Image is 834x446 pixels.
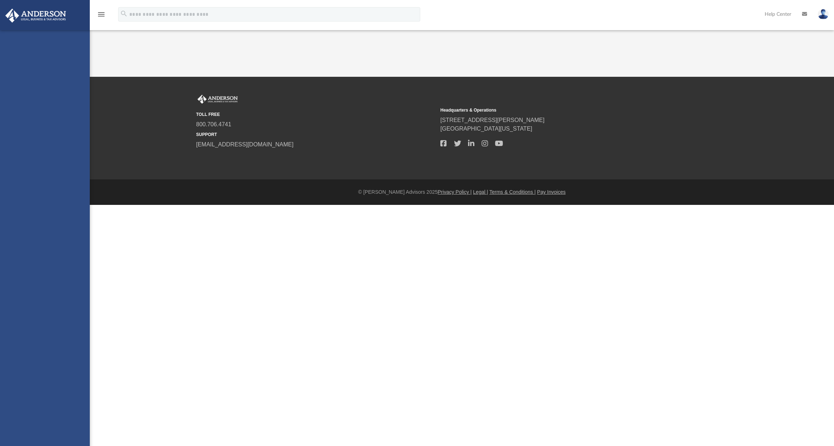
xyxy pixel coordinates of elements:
[438,189,472,195] a: Privacy Policy |
[440,126,532,132] a: [GEOGRAPHIC_DATA][US_STATE]
[818,9,829,19] img: User Pic
[196,121,231,127] a: 800.706.4741
[537,189,565,195] a: Pay Invoices
[196,141,293,147] a: [EMAIL_ADDRESS][DOMAIN_NAME]
[440,107,680,113] small: Headquarters & Operations
[440,117,545,123] a: [STREET_ADDRESS][PERSON_NAME]
[97,10,106,19] i: menu
[3,9,68,23] img: Anderson Advisors Platinum Portal
[196,95,239,104] img: Anderson Advisors Platinum Portal
[473,189,488,195] a: Legal |
[196,131,435,138] small: SUPPORT
[120,10,128,18] i: search
[196,111,435,118] small: TOLL FREE
[97,14,106,19] a: menu
[90,188,834,196] div: © [PERSON_NAME] Advisors 2025
[490,189,536,195] a: Terms & Conditions |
